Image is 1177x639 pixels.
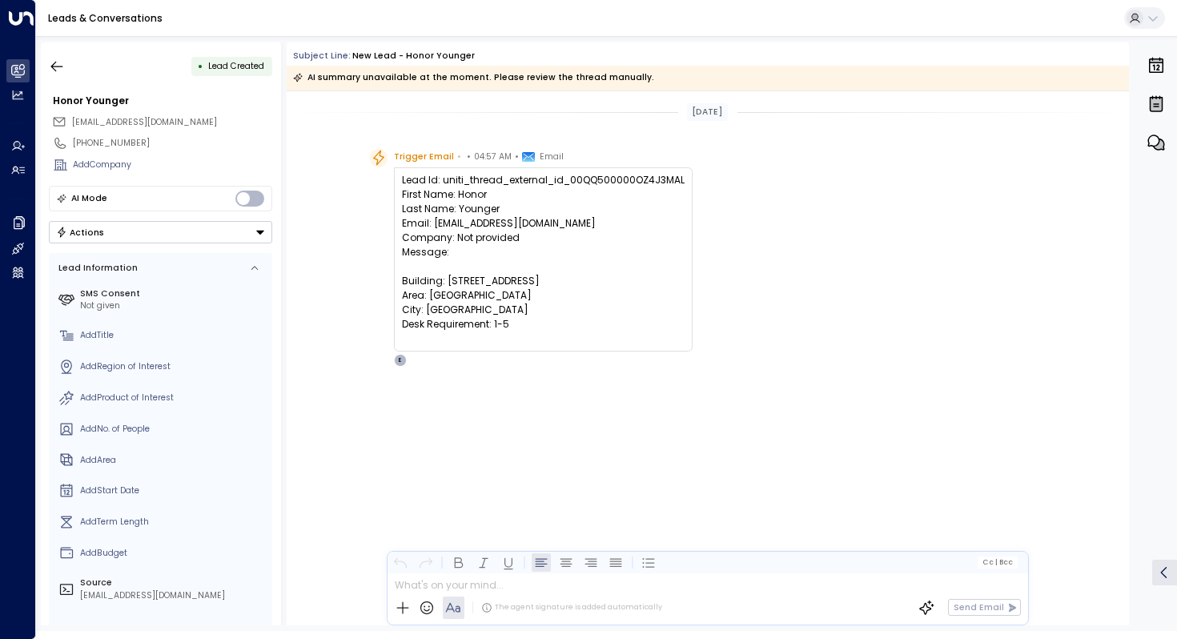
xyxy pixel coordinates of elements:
[53,94,272,108] div: Honor Younger
[474,149,512,165] span: 04:57 AM
[80,299,267,312] div: Not given
[293,70,654,86] div: AI summary unavailable at the moment. Please review the thread manually.
[540,149,564,165] span: Email
[394,149,454,165] span: Trigger Email
[49,221,272,243] div: Button group with a nested menu
[80,577,267,589] label: Source
[457,149,461,165] span: •
[80,360,267,373] div: AddRegion of Interest
[80,423,267,436] div: AddNo. of People
[481,602,662,613] div: The agent signature is added automatically
[80,516,267,528] div: AddTerm Length
[391,553,410,572] button: Undo
[48,11,163,25] a: Leads & Conversations
[71,191,107,207] div: AI Mode
[80,392,267,404] div: AddProduct of Interest
[402,173,685,346] div: Lead Id: uniti_thread_external_id_00QQ500000OZ4J3MAL First Name: Honor Last Name: Younger Email: ...
[56,227,105,238] div: Actions
[416,553,435,572] button: Redo
[352,50,475,62] div: New Lead - Honor Younger
[293,50,351,62] span: Subject Line:
[49,221,272,243] button: Actions
[515,149,519,165] span: •
[978,557,1018,568] button: Cc|Bcc
[687,103,728,121] div: [DATE]
[394,354,407,367] div: E
[72,116,217,128] span: [EMAIL_ADDRESS][DOMAIN_NAME]
[73,159,272,171] div: AddCompany
[80,484,267,497] div: AddStart Date
[467,149,471,165] span: •
[73,137,272,150] div: [PHONE_NUMBER]
[80,547,267,560] div: AddBudget
[994,558,997,566] span: |
[198,55,203,77] div: •
[80,287,267,300] label: SMS Consent
[982,558,1013,566] span: Cc Bcc
[80,454,267,467] div: AddArea
[80,589,267,602] div: [EMAIL_ADDRESS][DOMAIN_NAME]
[208,60,264,72] span: Lead Created
[54,262,138,275] div: Lead Information
[80,329,267,342] div: AddTitle
[72,116,217,129] span: honor.younger@tavexbullion.co.uk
